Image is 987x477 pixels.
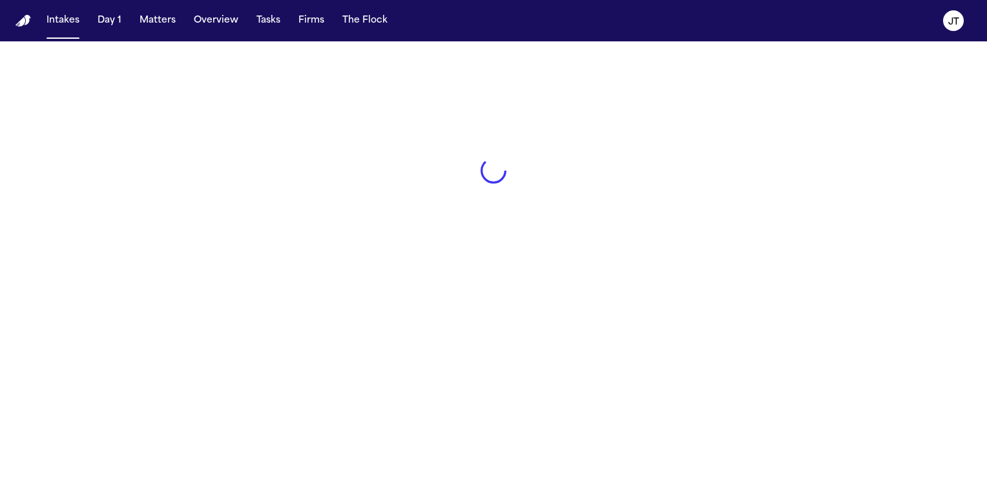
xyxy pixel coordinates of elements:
a: Home [16,15,31,27]
img: Finch Logo [16,15,31,27]
button: Matters [134,9,181,32]
button: Intakes [41,9,85,32]
button: Firms [293,9,329,32]
button: Tasks [251,9,286,32]
button: Day 1 [92,9,127,32]
button: Overview [189,9,244,32]
button: The Flock [337,9,393,32]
